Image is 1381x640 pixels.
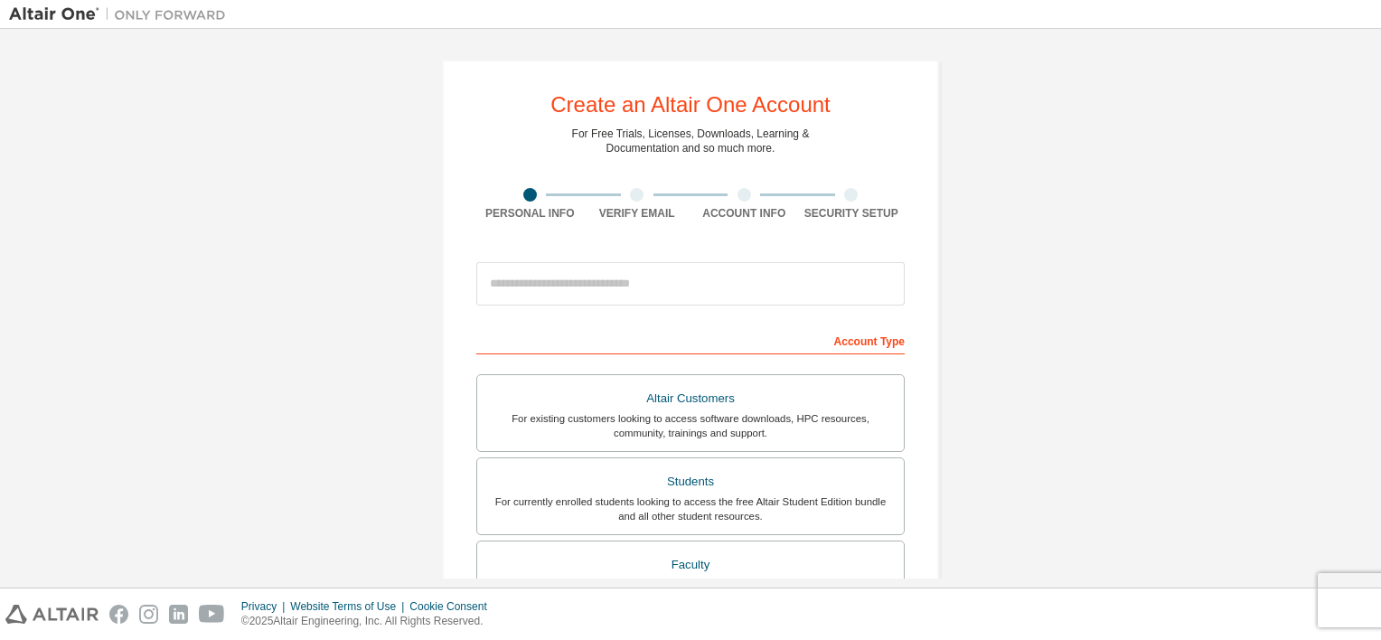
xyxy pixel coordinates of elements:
img: altair_logo.svg [5,605,99,624]
img: youtube.svg [199,605,225,624]
p: © 2025 Altair Engineering, Inc. All Rights Reserved. [241,614,498,629]
div: Privacy [241,599,290,614]
div: Account Info [690,206,798,221]
div: Faculty [488,552,893,578]
img: linkedin.svg [169,605,188,624]
img: Altair One [9,5,235,24]
div: For currently enrolled students looking to access the free Altair Student Edition bundle and all ... [488,494,893,523]
div: For Free Trials, Licenses, Downloads, Learning & Documentation and so much more. [572,127,810,155]
div: Account Type [476,325,905,354]
div: Personal Info [476,206,584,221]
img: instagram.svg [139,605,158,624]
div: For faculty & administrators of academic institutions administering students and accessing softwa... [488,577,893,606]
div: Verify Email [584,206,691,221]
div: Security Setup [798,206,906,221]
img: facebook.svg [109,605,128,624]
div: Cookie Consent [409,599,497,614]
div: Create an Altair One Account [550,94,831,116]
div: Students [488,469,893,494]
div: Altair Customers [488,386,893,411]
div: Website Terms of Use [290,599,409,614]
div: For existing customers looking to access software downloads, HPC resources, community, trainings ... [488,411,893,440]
